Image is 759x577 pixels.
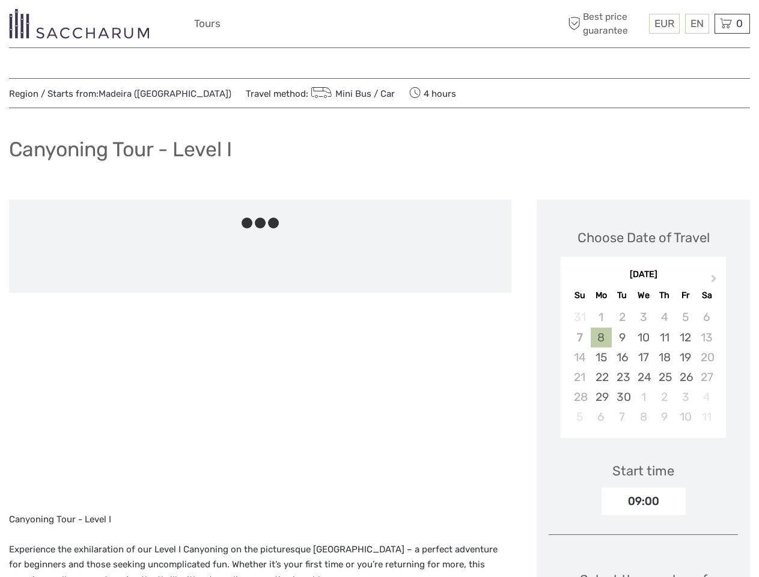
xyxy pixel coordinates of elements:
div: Choose Thursday, September 25th, 2025 [654,367,675,387]
a: Mini Bus / Car [308,88,395,99]
h1: Canyoning Tour - Level I [9,137,232,162]
button: Next Month [706,272,725,291]
div: Not available Saturday, September 20th, 2025 [696,347,717,367]
div: Not available Monday, September 1st, 2025 [591,307,612,327]
div: Not available Sunday, September 14th, 2025 [569,347,590,367]
div: Choose Tuesday, October 7th, 2025 [612,407,633,427]
div: Not available Sunday, September 21st, 2025 [569,367,590,387]
div: Choose Monday, September 29th, 2025 [591,387,612,407]
span: Region / Starts from: [9,88,231,100]
div: Mo [591,287,612,304]
div: Not available Thursday, September 4th, 2025 [654,307,675,327]
div: Choose Friday, October 10th, 2025 [675,407,696,427]
div: Choose Tuesday, September 23rd, 2025 [612,367,633,387]
div: Choose Monday, September 22nd, 2025 [591,367,612,387]
div: Not available Saturday, October 11th, 2025 [696,407,717,427]
div: Not available Wednesday, September 3rd, 2025 [633,307,654,327]
div: Choose Monday, September 8th, 2025 [591,328,612,347]
div: Not available Saturday, September 13th, 2025 [696,328,717,347]
a: Madeira ([GEOGRAPHIC_DATA]) [99,88,231,99]
div: Choose Wednesday, October 1st, 2025 [633,387,654,407]
div: Not available Saturday, September 6th, 2025 [696,307,717,327]
div: Th [654,287,675,304]
div: Su [569,287,590,304]
div: Not available Sunday, September 28th, 2025 [569,387,590,407]
div: Choose Tuesday, September 16th, 2025 [612,347,633,367]
span: EUR [654,17,674,29]
div: We [633,287,654,304]
div: Choose Date of Travel [578,228,710,247]
div: Choose Friday, October 3rd, 2025 [675,387,696,407]
div: Choose Friday, September 19th, 2025 [675,347,696,367]
a: Tours [194,15,221,32]
div: Choose Thursday, October 9th, 2025 [654,407,675,427]
div: Not available Tuesday, September 2nd, 2025 [612,307,633,327]
div: month 2025-09 [564,307,722,427]
div: [DATE] [561,269,726,281]
div: Start time [612,462,674,480]
div: Choose Wednesday, October 8th, 2025 [633,407,654,427]
span: 4 hours [409,85,456,102]
div: Not available Sunday, August 31st, 2025 [569,307,590,327]
div: Choose Thursday, September 11th, 2025 [654,328,675,347]
div: Tu [612,287,633,304]
div: Choose Friday, September 26th, 2025 [675,367,696,387]
span: Canyoning Tour - Level I [9,514,111,525]
span: 0 [734,17,745,29]
div: Choose Tuesday, September 30th, 2025 [612,387,633,407]
div: Not available Saturday, October 4th, 2025 [696,387,717,407]
div: 09:00 [602,487,686,515]
div: EN [685,14,709,34]
div: Choose Wednesday, September 24th, 2025 [633,367,654,387]
div: Not available Saturday, September 27th, 2025 [696,367,717,387]
div: Fr [675,287,696,304]
div: Choose Wednesday, September 10th, 2025 [633,328,654,347]
div: Choose Thursday, September 18th, 2025 [654,347,675,367]
span: Travel method: [246,85,395,102]
div: Choose Monday, October 6th, 2025 [591,407,612,427]
span: Best price guarantee [565,10,646,37]
div: Not available Sunday, September 7th, 2025 [569,328,590,347]
div: Choose Monday, September 15th, 2025 [591,347,612,367]
div: Choose Wednesday, September 17th, 2025 [633,347,654,367]
div: Not available Friday, September 5th, 2025 [675,307,696,327]
div: Sa [696,287,717,304]
div: Not available Sunday, October 5th, 2025 [569,407,590,427]
div: Choose Friday, September 12th, 2025 [675,328,696,347]
img: 3281-7c2c6769-d4eb-44b0-bed6-48b5ed3f104e_logo_small.png [9,9,149,38]
div: Choose Thursday, October 2nd, 2025 [654,387,675,407]
div: Choose Tuesday, September 9th, 2025 [612,328,633,347]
